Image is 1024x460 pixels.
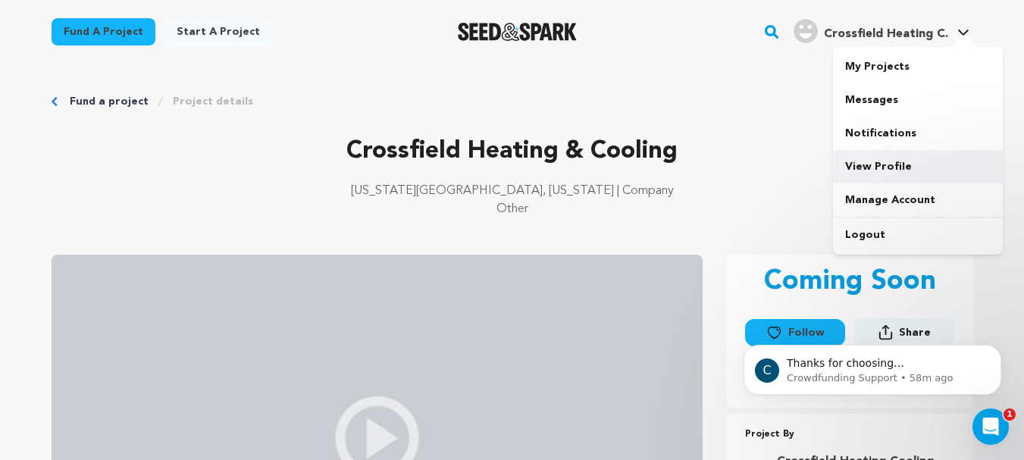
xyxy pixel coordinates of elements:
a: Fund a project [70,94,149,109]
a: Manage Account [833,183,1003,217]
p: Crossfield Heating & Cooling [52,133,973,170]
a: Project details [173,94,253,109]
a: Logout [833,218,1003,252]
a: View Profile [833,150,1003,183]
p: Project By [745,426,955,443]
span: Crossfield Heating C. [824,28,948,40]
div: Breadcrumb [52,94,973,109]
iframe: Intercom live chat [972,408,1009,445]
a: Seed&Spark Homepage [458,23,577,41]
a: Fund a project [52,18,155,45]
span: Crossfield Heating C.'s Profile [791,16,972,48]
a: Crossfield Heating C.'s Profile [791,16,972,43]
a: My Projects [833,50,1003,83]
a: Notifications [833,117,1003,150]
img: user.png [794,19,818,43]
div: Crossfield Heating C.'s Profile [794,19,948,43]
p: [US_STATE][GEOGRAPHIC_DATA], [US_STATE] | Company [52,182,973,200]
iframe: Intercom notifications message [721,313,1024,419]
p: Other [52,200,973,218]
p: Coming Soon [764,267,936,297]
a: Start a project [164,18,272,45]
img: Seed&Spark Logo Dark Mode [458,23,577,41]
span: 1 [1004,408,1016,421]
a: Messages [833,83,1003,117]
